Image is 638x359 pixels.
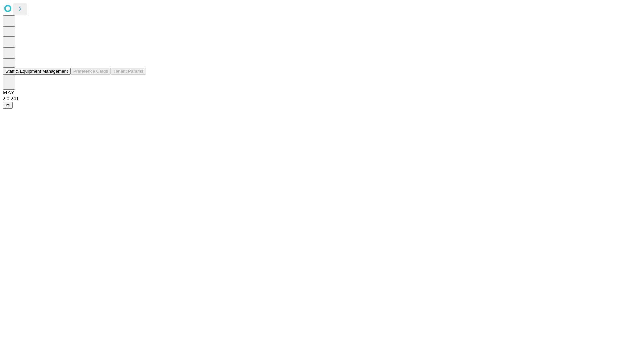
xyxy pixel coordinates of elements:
[5,103,10,108] span: @
[111,68,146,75] button: Tenant Params
[3,68,71,75] button: Staff & Equipment Management
[3,102,13,109] button: @
[3,90,635,96] div: MAY
[3,96,635,102] div: 2.0.241
[71,68,111,75] button: Preference Cards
